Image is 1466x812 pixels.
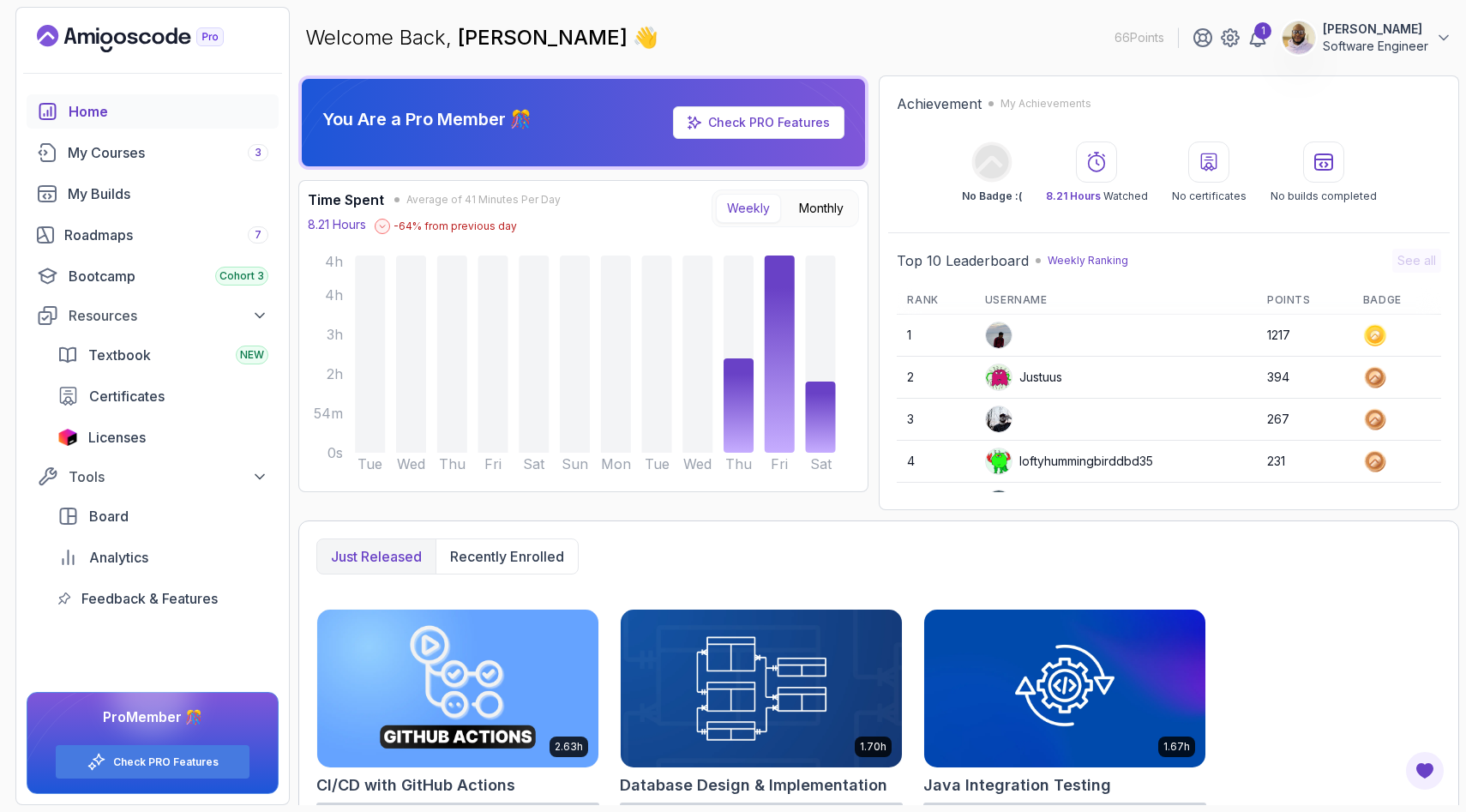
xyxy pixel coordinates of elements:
a: Check PRO Features [113,755,219,769]
span: Textbook [88,345,151,365]
img: default monster avatar [986,364,1012,390]
img: default monster avatar [986,448,1012,474]
td: 2 [897,357,974,399]
p: No Badge :( [962,189,1022,203]
tspan: Thu [725,455,752,472]
span: Feedback & Features [81,588,218,609]
span: [PERSON_NAME] [458,25,633,50]
p: Software Engineer [1323,38,1428,55]
tspan: Wed [397,455,425,472]
a: bootcamp [27,259,279,293]
p: 66 Points [1115,29,1164,46]
th: Rank [897,286,974,315]
button: Recently enrolled [436,539,578,574]
a: home [27,94,279,129]
td: 3 [897,399,974,441]
td: 231 [1257,441,1353,483]
span: Average of 41 Minutes Per Day [406,193,561,207]
td: 394 [1257,357,1353,399]
img: user profile image [986,406,1012,432]
a: roadmaps [27,218,279,252]
p: 1.70h [860,740,886,754]
p: 2.63h [555,740,583,754]
a: board [47,499,279,533]
tspan: Thu [439,455,466,472]
p: Weekly Ranking [1048,254,1128,268]
p: Watched [1046,189,1148,203]
tspan: Tue [645,455,670,472]
tspan: 54m [314,405,343,422]
h2: Achievement [897,93,982,114]
img: user profile image [986,490,1012,516]
a: textbook [47,338,279,372]
div: Roadmaps [64,225,268,245]
a: analytics [47,540,279,574]
tspan: Fri [771,455,788,472]
td: 1 [897,315,974,357]
span: Cohort 3 [219,269,264,283]
span: NEW [240,348,264,362]
h2: CI/CD with GitHub Actions [316,773,515,797]
h2: Java Integration Testing [923,773,1111,797]
a: builds [27,177,279,211]
td: 267 [1257,399,1353,441]
div: Resources [69,305,268,326]
td: 1217 [1257,315,1353,357]
th: Points [1257,286,1353,315]
img: jetbrains icon [57,429,78,446]
td: 5 [897,483,974,525]
span: Analytics [89,547,148,568]
div: My Builds [68,183,268,204]
th: Username [975,286,1257,315]
td: 214 [1257,483,1353,525]
span: 3 [255,146,261,159]
a: 1 [1247,27,1268,48]
a: licenses [47,420,279,454]
tspan: 0s [327,444,343,461]
p: Recently enrolled [450,546,564,567]
span: Licenses [88,427,146,448]
p: 1.67h [1163,740,1190,754]
span: Certificates [89,386,165,406]
button: Just released [317,539,436,574]
p: -64 % from previous day [394,220,517,233]
a: feedback [47,581,279,616]
tspan: 4h [325,286,343,304]
a: Check PRO Features [673,106,844,139]
button: Weekly [716,194,781,223]
p: Welcome Back, [305,24,658,51]
div: 1 [1254,22,1271,39]
p: No certificates [1172,189,1247,203]
button: Resources [27,300,279,331]
span: Board [89,506,129,526]
a: Check PRO Features [708,115,830,129]
div: loftyhummingbirddbd35 [985,448,1153,475]
p: [PERSON_NAME] [1323,21,1428,38]
a: certificates [47,379,279,413]
img: Database Design & Implementation card [621,610,902,767]
tspan: 4h [325,253,343,270]
tspan: Tue [357,455,382,472]
div: Home [69,101,268,122]
tspan: 3h [327,326,343,343]
tspan: Sat [523,455,545,472]
p: My Achievements [1000,97,1091,111]
div: silentjackalcf1a1 [985,490,1107,517]
img: user profile image [1283,21,1315,54]
button: Monthly [788,194,855,223]
div: Tools [69,466,268,487]
span: 7 [255,228,261,242]
p: You Are a Pro Member 🎊 [322,107,532,131]
span: 👋 [633,24,659,52]
tspan: 2h [327,365,343,382]
p: Just released [331,546,422,567]
span: 8.21 Hours [1046,189,1101,202]
th: Badge [1353,286,1441,315]
h2: Database Design & Implementation [620,773,887,797]
img: CI/CD with GitHub Actions card [317,610,598,767]
button: Tools [27,461,279,492]
div: Bootcamp [69,266,268,286]
img: user profile image [986,322,1012,348]
p: No builds completed [1271,189,1377,203]
tspan: Fri [484,455,502,472]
